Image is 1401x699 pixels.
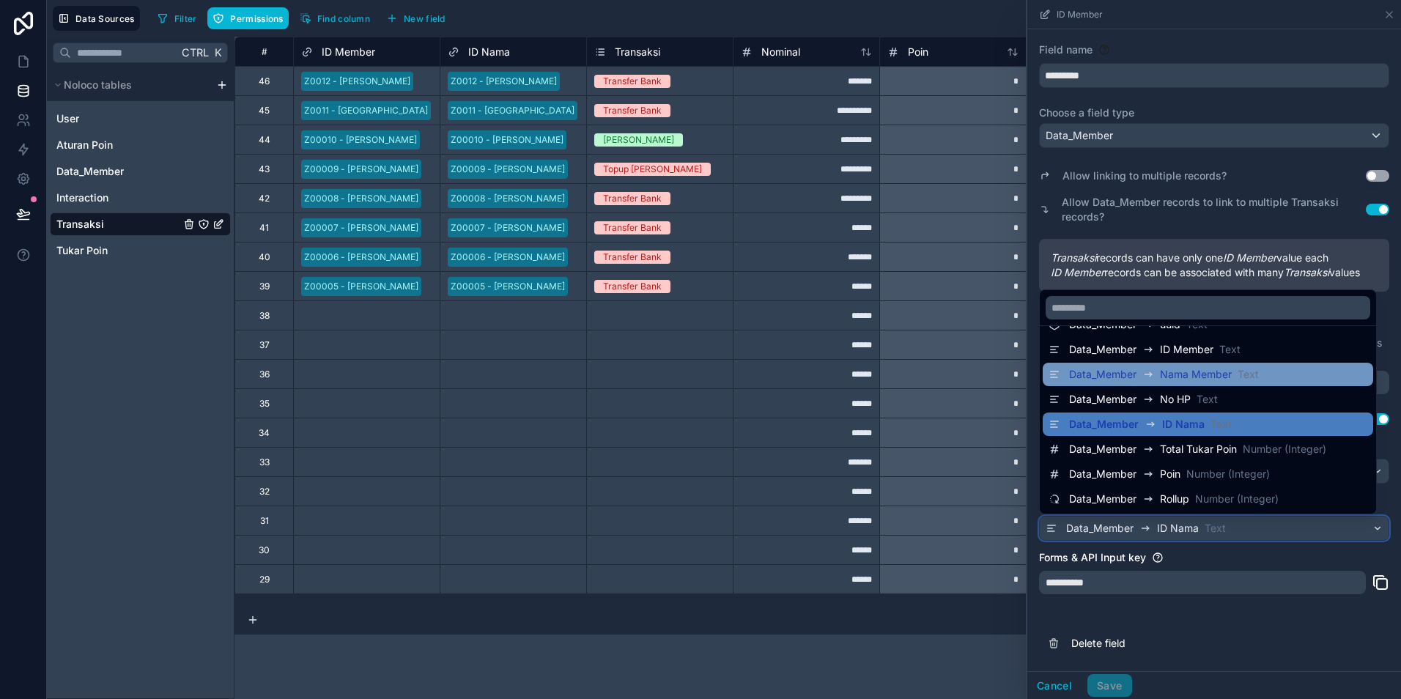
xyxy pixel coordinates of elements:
div: Transfer Bank [603,221,662,234]
span: Data_Member [1069,492,1136,506]
div: Transfer Bank [603,104,662,117]
div: Z00010 - [PERSON_NAME] [304,133,417,147]
span: Find column [317,13,370,24]
div: Transfer Bank [603,75,662,88]
span: Ctrl [180,43,210,62]
div: # [246,46,282,57]
div: Transfer Bank [603,251,662,264]
div: 34 [259,427,270,439]
span: Data_Member [1069,367,1136,382]
span: Nominal [761,45,800,59]
span: Text [1197,392,1218,407]
span: Number (Integer) [1243,442,1326,456]
span: Data_Member [1069,417,1139,432]
span: Text [1238,367,1259,382]
span: Data_Member [1069,442,1136,456]
button: Permissions [207,7,288,29]
div: 36 [259,369,270,380]
div: 40 [259,251,270,263]
span: Data Sources [75,13,135,24]
span: Data_Member [1069,467,1136,481]
span: Number (Integer) [1186,467,1270,481]
span: Permissions [230,13,283,24]
span: Data_Member [1069,342,1136,357]
a: Permissions [207,7,294,29]
div: Z00005 - [PERSON_NAME] [451,280,565,293]
span: Poin [908,45,928,59]
div: 30 [259,544,270,556]
span: New field [404,13,446,24]
span: Filter [174,13,197,24]
button: Filter [152,7,202,29]
span: Number (Integer) [1195,492,1279,506]
span: Text [1210,417,1232,432]
div: 32 [259,486,270,498]
span: Rollup [1160,492,1189,506]
div: Z00009 - [PERSON_NAME] [451,163,565,176]
button: New field [381,7,451,29]
span: Text [1219,342,1241,357]
div: 29 [259,574,270,585]
div: Transfer Bank [603,192,662,205]
div: Z0011 - [GEOGRAPHIC_DATA] [451,104,574,117]
span: Data_Member [1069,392,1136,407]
div: [PERSON_NAME] [603,133,674,147]
span: Nama Member [1160,367,1232,382]
span: Transaksi [615,45,660,59]
div: 39 [259,281,270,292]
div: 37 [259,339,270,351]
div: Transfer Bank [603,280,662,293]
div: Z00005 - [PERSON_NAME] [304,280,418,293]
span: ID Member [1160,342,1213,357]
div: Z00006 - [PERSON_NAME] [304,251,418,264]
span: No HP [1160,392,1191,407]
span: ID Member [322,45,375,59]
div: 33 [259,456,270,468]
span: K [212,48,223,58]
div: Z0011 - [GEOGRAPHIC_DATA] [304,104,428,117]
span: ID Nama [468,45,510,59]
div: Z00008 - [PERSON_NAME] [451,192,565,205]
div: 35 [259,398,270,410]
div: 42 [259,193,270,204]
div: Z00010 - [PERSON_NAME] [451,133,563,147]
button: Find column [295,7,375,29]
div: Z00009 - [PERSON_NAME] [304,163,418,176]
div: 46 [259,75,270,87]
div: 45 [259,105,270,116]
div: 41 [259,222,269,234]
div: 31 [260,515,269,527]
div: Z00007 - [PERSON_NAME] [451,221,565,234]
div: Z0012 - [PERSON_NAME] [304,75,410,88]
div: 44 [259,134,270,146]
div: 43 [259,163,270,175]
div: Z00006 - [PERSON_NAME] [451,251,565,264]
span: ID Nama [1162,417,1205,432]
div: Topup [PERSON_NAME] [603,163,702,176]
div: Z0012 - [PERSON_NAME] [451,75,557,88]
span: Poin [1160,467,1180,481]
button: Data Sources [53,6,140,31]
div: Z00007 - [PERSON_NAME] [304,221,418,234]
div: Z00008 - [PERSON_NAME] [304,192,418,205]
div: 38 [259,310,270,322]
span: Total Tukar Poin [1160,442,1237,456]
